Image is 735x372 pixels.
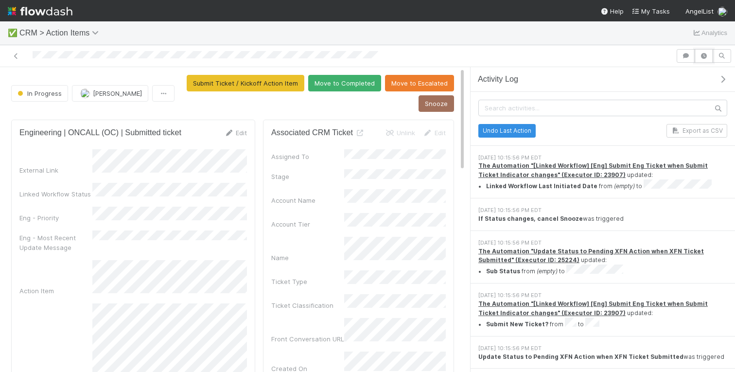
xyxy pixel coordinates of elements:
[600,6,624,16] div: Help
[72,85,148,102] button: [PERSON_NAME]
[478,300,727,329] div: updated:
[631,7,670,15] span: My Tasks
[614,183,635,190] em: (empty)
[187,75,304,91] button: Submit Ticket / Kickoff Action Item
[478,162,708,178] a: The Automation "[Linked Workflow] [Eng] Submit Eng Ticket when Submit Ticket Indicator changes" (...
[271,334,344,344] div: Front Conversation URL
[271,195,344,205] div: Account Name
[19,189,92,199] div: Linked Workflow Status
[486,321,548,328] strong: Submit New Ticket?
[692,27,727,39] a: Analytics
[423,129,446,137] a: Edit
[486,183,597,190] strong: Linked Workflow Last Initiated Date
[271,172,344,181] div: Stage
[19,165,92,175] div: External Link
[478,100,727,116] input: Search activities...
[308,75,381,91] button: Move to Completed
[478,344,727,353] div: [DATE] 10:15:56 PM EDT
[16,89,62,97] span: In Progress
[19,213,92,223] div: Eng - Priority
[478,214,727,223] div: was triggered
[478,300,708,316] a: The Automation "[Linked Workflow] [Eng] Submit Eng Ticket when Submit Ticket Indicator changes" (...
[478,206,727,214] div: [DATE] 10:15:56 PM EDT
[486,265,727,276] li: from to
[80,89,90,98] img: avatar_784ea27d-2d59-4749-b480-57d513651deb.png
[8,3,72,19] img: logo-inverted-e16ddd16eac7371096b0.svg
[8,29,17,37] span: ✅
[271,219,344,229] div: Account Tier
[19,128,181,138] h5: Engineering | ONCALL (OC) | Submitted ticket
[486,179,727,191] li: from to
[478,248,704,264] a: The Automation "Update Status to Pending XFN Action when XFN Ticket Submitted" (Executor ID: 25224)
[271,277,344,286] div: Ticket Type
[631,6,670,16] a: My Tasks
[717,7,727,17] img: avatar_784ea27d-2d59-4749-b480-57d513651deb.png
[478,239,727,247] div: [DATE] 10:15:56 PM EDT
[478,291,727,300] div: [DATE] 10:15:56 PM EDT
[478,154,727,162] div: [DATE] 10:15:56 PM EDT
[19,29,104,37] span: CRM > Action Items
[478,353,683,360] strong: Update Status to Pending XFN Action when XFN Ticket Submitted
[19,286,92,296] div: Action Item
[666,124,727,138] button: Export as CSV
[11,85,68,102] button: In Progress
[478,247,727,277] div: updated:
[486,318,727,329] li: from to
[537,268,558,275] em: (empty)
[685,7,714,15] span: AngelList
[385,75,454,91] button: Move to Escalated
[478,124,536,138] button: Undo Last Action
[19,233,92,252] div: Eng - Most Recent Update Message
[271,301,344,310] div: Ticket Classification
[224,129,247,137] a: Edit
[486,268,520,275] strong: Sub Status
[271,128,365,138] h5: Associated CRM Ticket
[478,161,727,191] div: updated:
[478,74,518,84] span: Activity Log
[93,89,142,97] span: [PERSON_NAME]
[419,95,454,112] button: Snooze
[385,129,415,137] a: Unlink
[478,353,727,361] div: was triggered
[271,253,344,263] div: Name
[478,215,583,222] strong: If Status changes, cancel Snooze
[271,152,344,161] div: Assigned To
